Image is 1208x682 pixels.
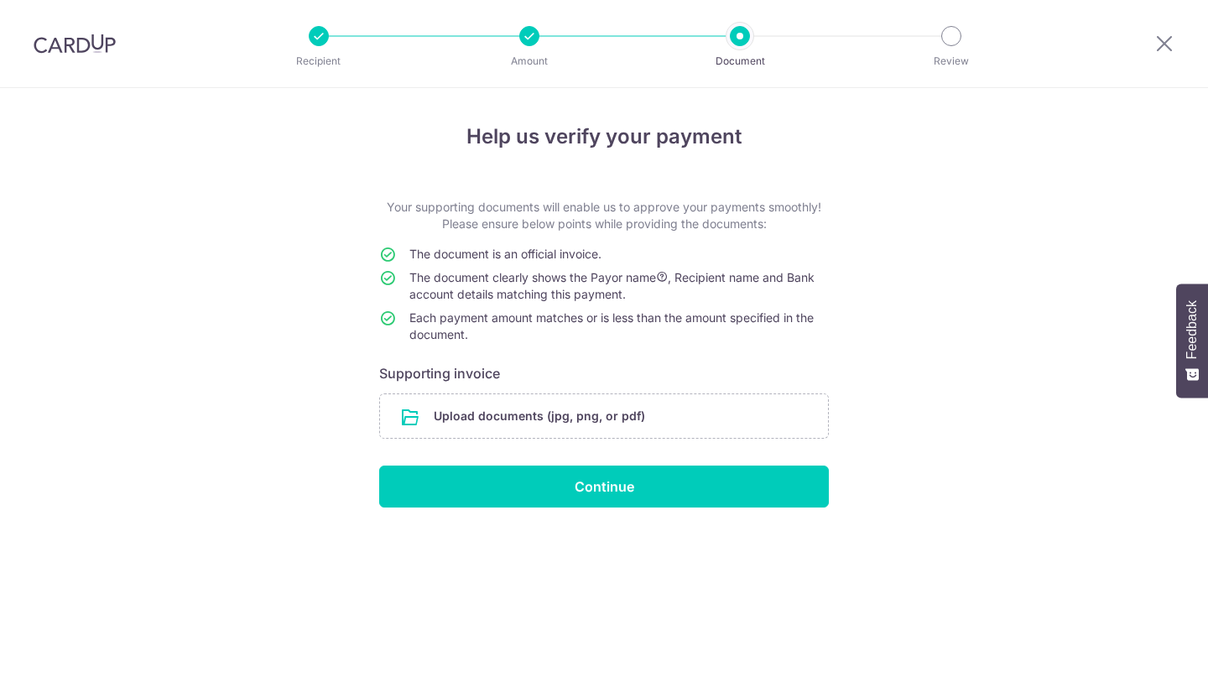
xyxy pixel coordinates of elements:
[1185,300,1200,359] span: Feedback
[34,34,116,54] img: CardUp
[889,53,1013,70] p: Review
[379,363,829,383] h6: Supporting invoice
[379,122,829,152] h4: Help us verify your payment
[409,310,814,341] span: Each payment amount matches or is less than the amount specified in the document.
[379,466,829,508] input: Continue
[1176,284,1208,398] button: Feedback - Show survey
[257,53,381,70] p: Recipient
[409,270,815,301] span: The document clearly shows the Payor name , Recipient name and Bank account details matching this...
[678,53,802,70] p: Document
[467,53,591,70] p: Amount
[409,247,601,261] span: The document is an official invoice.
[379,199,829,232] p: Your supporting documents will enable us to approve your payments smoothly! Please ensure below p...
[379,393,829,439] div: Upload documents (jpg, png, or pdf)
